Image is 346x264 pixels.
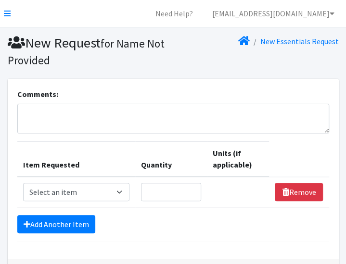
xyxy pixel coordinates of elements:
[17,215,95,233] a: Add Another Item
[8,36,165,67] small: for Name Not Provided
[135,142,207,177] th: Quantity
[17,88,58,100] label: Comments:
[148,4,201,23] a: Need Help?
[205,4,342,23] a: [EMAIL_ADDRESS][DOMAIN_NAME]
[207,142,269,177] th: Units (if applicable)
[8,35,170,68] h1: New Request
[275,183,323,201] a: Remove
[17,142,135,177] th: Item Requested
[260,36,339,46] a: New Essentials Request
